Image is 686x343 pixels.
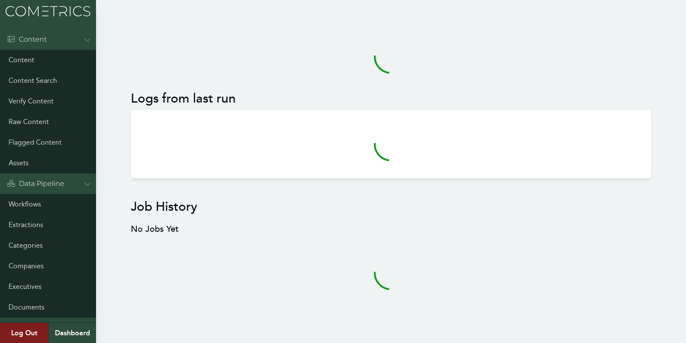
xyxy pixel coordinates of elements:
[374,127,408,161] svg: audio-loading
[7,179,64,189] div: Data Pipeline
[131,91,651,106] h2: Logs from last run
[374,39,408,74] svg: audio-loading
[374,256,408,290] svg: audio-loading
[48,323,96,343] a: Dashboard
[131,223,651,235] h3: No Jobs Yet
[131,199,651,215] h2: Job History
[7,34,47,45] div: Content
